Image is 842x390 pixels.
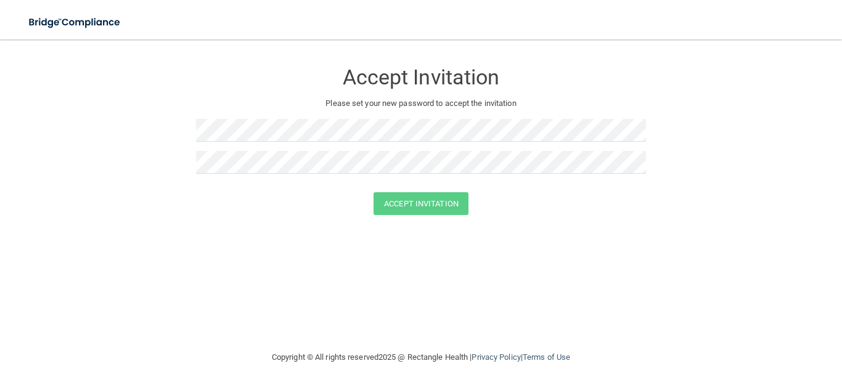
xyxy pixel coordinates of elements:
[374,192,468,215] button: Accept Invitation
[523,352,570,362] a: Terms of Use
[196,338,646,377] div: Copyright © All rights reserved 2025 @ Rectangle Health | |
[472,352,520,362] a: Privacy Policy
[196,66,646,89] h3: Accept Invitation
[205,96,637,111] p: Please set your new password to accept the invitation
[18,10,132,35] img: bridge_compliance_login_screen.278c3ca4.svg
